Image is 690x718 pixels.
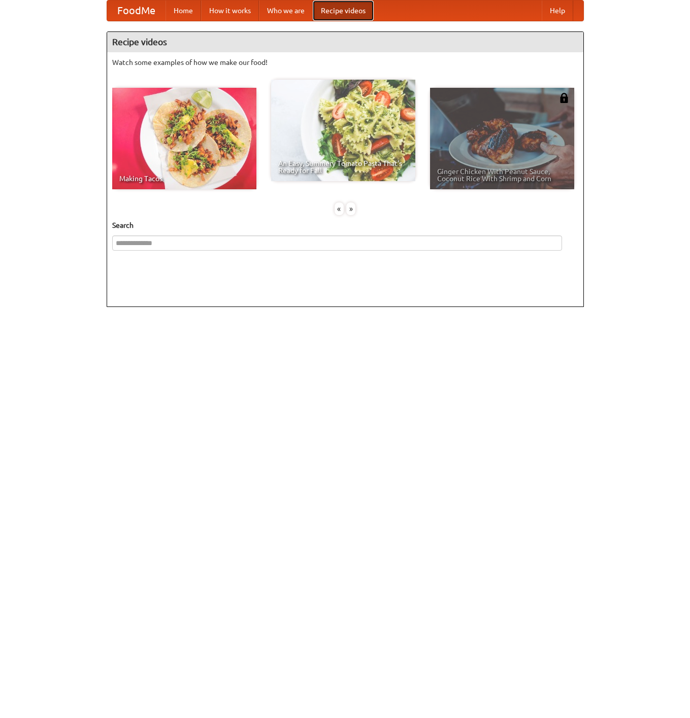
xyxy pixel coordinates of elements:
a: Recipe videos [313,1,374,21]
div: « [335,202,344,215]
a: FoodMe [107,1,166,21]
a: Home [166,1,201,21]
p: Watch some examples of how we make our food! [112,57,578,67]
h4: Recipe videos [107,32,583,52]
div: » [346,202,355,215]
a: Making Tacos [112,88,256,189]
span: Making Tacos [119,175,249,182]
h5: Search [112,220,578,230]
a: How it works [201,1,259,21]
a: Help [542,1,573,21]
a: Who we are [259,1,313,21]
img: 483408.png [559,93,569,103]
span: An Easy, Summery Tomato Pasta That's Ready for Fall [278,160,408,174]
a: An Easy, Summery Tomato Pasta That's Ready for Fall [271,80,415,181]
